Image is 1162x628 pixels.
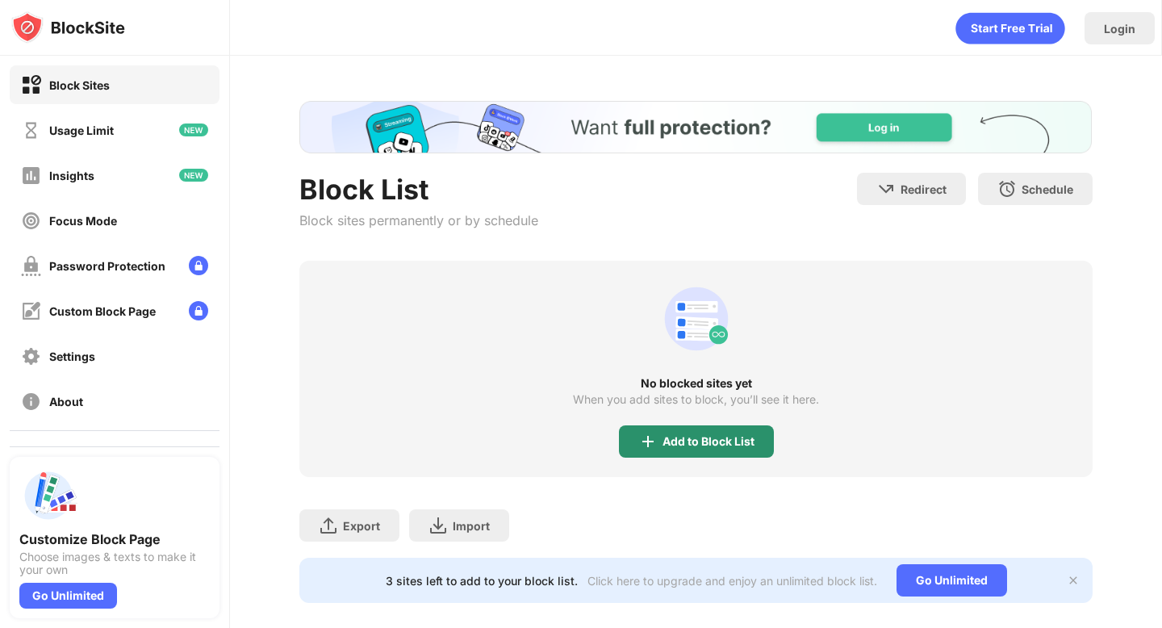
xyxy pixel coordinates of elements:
[21,211,41,231] img: focus-off.svg
[21,165,41,186] img: insights-off.svg
[49,169,94,182] div: Insights
[21,346,41,366] img: settings-off.svg
[343,519,380,533] div: Export
[21,120,41,140] img: time-usage-off.svg
[19,531,210,547] div: Customize Block Page
[299,173,538,206] div: Block List
[955,12,1065,44] div: animation
[49,395,83,408] div: About
[19,467,77,525] img: push-custom-page.svg
[1067,574,1080,587] img: x-button.svg
[49,214,117,228] div: Focus Mode
[49,304,156,318] div: Custom Block Page
[49,124,114,137] div: Usage Limit
[11,11,125,44] img: logo-blocksite.svg
[658,280,735,358] div: animation
[453,519,490,533] div: Import
[299,377,1092,390] div: No blocked sites yet
[901,182,947,196] div: Redirect
[19,551,210,576] div: Choose images & texts to make it your own
[21,301,41,321] img: customize-block-page-off.svg
[179,169,208,182] img: new-icon.svg
[21,256,41,276] img: password-protection-off.svg
[19,583,117,609] div: Go Unlimited
[21,75,41,95] img: block-on.svg
[49,350,95,363] div: Settings
[587,574,877,588] div: Click here to upgrade and enjoy an unlimited block list.
[299,101,1092,153] iframe: Banner
[21,391,41,412] img: about-off.svg
[49,78,110,92] div: Block Sites
[179,124,208,136] img: new-icon.svg
[189,256,208,275] img: lock-menu.svg
[299,212,538,228] div: Block sites permanently or by schedule
[1104,22,1135,36] div: Login
[49,259,165,273] div: Password Protection
[1022,182,1073,196] div: Schedule
[663,435,754,448] div: Add to Block List
[386,574,578,588] div: 3 sites left to add to your block list.
[573,393,819,406] div: When you add sites to block, you’ll see it here.
[897,564,1007,597] div: Go Unlimited
[189,301,208,320] img: lock-menu.svg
